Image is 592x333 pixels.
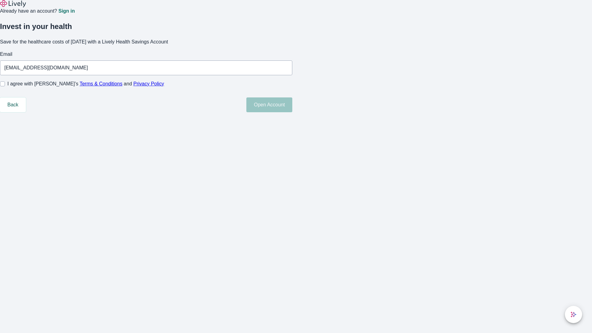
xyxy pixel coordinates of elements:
span: I agree with [PERSON_NAME]’s and [7,80,164,88]
button: chat [565,306,582,323]
a: Terms & Conditions [80,81,122,86]
a: Sign in [58,9,75,14]
a: Privacy Policy [134,81,164,86]
svg: Lively AI Assistant [570,311,577,318]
